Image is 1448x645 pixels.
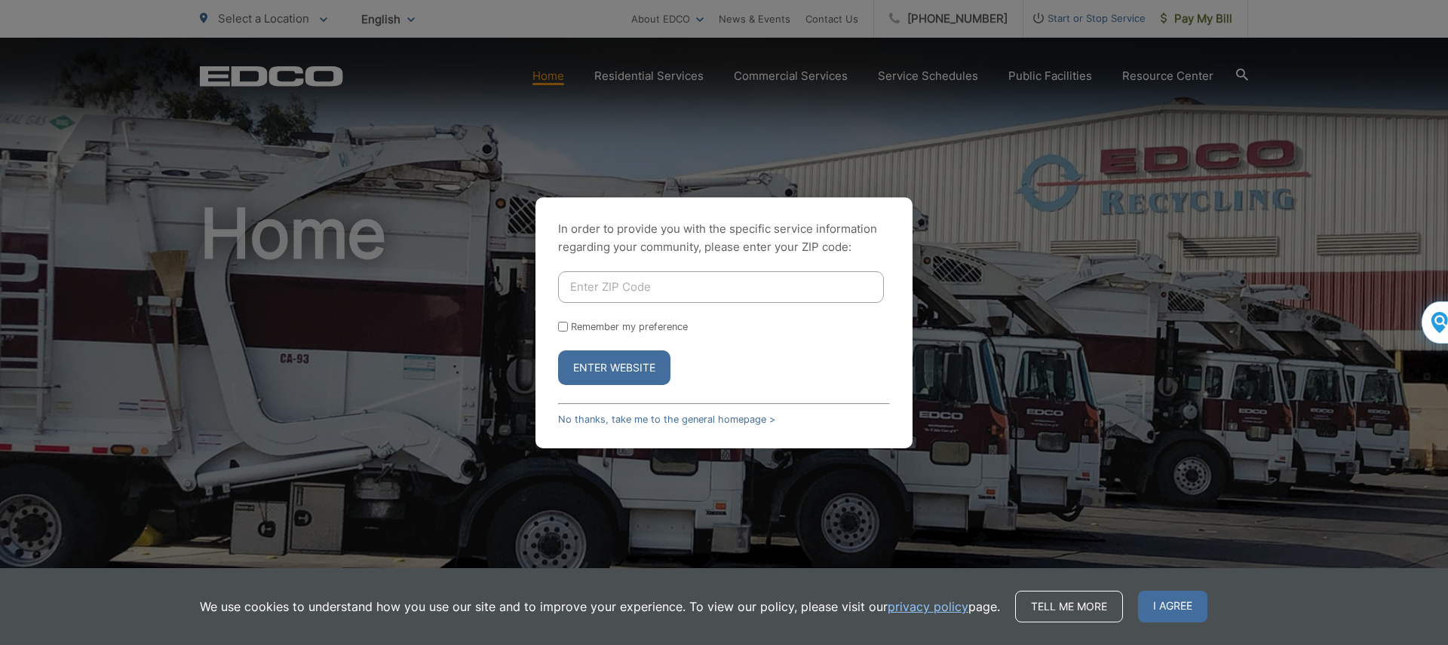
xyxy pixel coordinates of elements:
p: In order to provide you with the specific service information regarding your community, please en... [558,220,890,256]
input: Enter ZIP Code [558,271,884,303]
button: Enter Website [558,350,670,385]
span: I agree [1138,591,1207,622]
a: Tell me more [1015,591,1123,622]
label: Remember my preference [571,321,688,332]
a: No thanks, take me to the general homepage > [558,414,775,425]
a: privacy policy [888,598,968,616]
p: We use cookies to understand how you use our site and to improve your experience. To view our pol... [200,598,1000,616]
